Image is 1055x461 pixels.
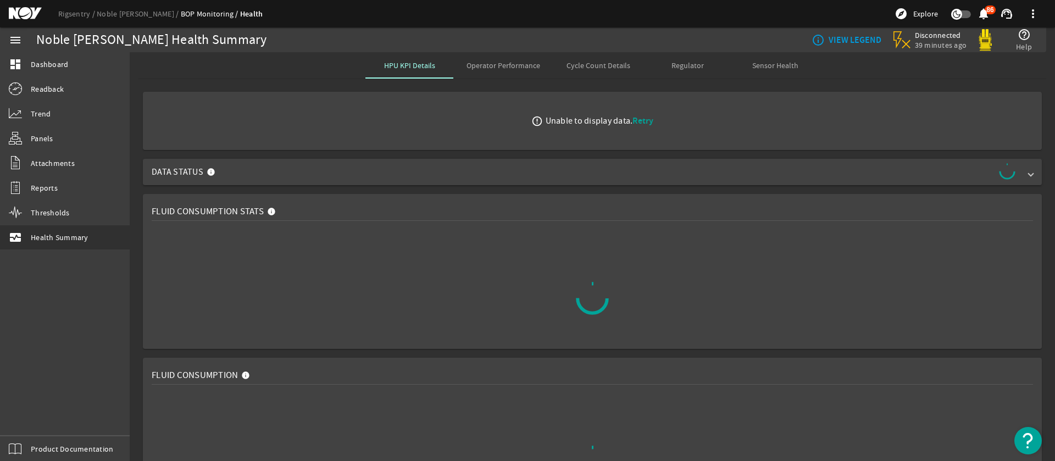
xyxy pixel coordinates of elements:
[31,133,53,144] span: Panels
[31,84,64,95] span: Readback
[546,115,654,126] div: Unable to display data.
[567,62,630,69] span: Cycle Count Details
[467,62,540,69] span: Operator Performance
[974,29,996,51] img: Yellowpod.svg
[1020,1,1046,27] button: more_vert
[31,182,58,193] span: Reports
[240,9,263,19] a: Health
[978,8,989,20] button: 86
[9,34,22,47] mat-icon: menu
[36,35,267,46] div: Noble [PERSON_NAME] Health Summary
[915,30,967,40] span: Disconnected
[977,7,990,20] mat-icon: notifications
[143,159,1042,185] mat-expansion-panel-header: Data Status
[895,7,908,20] mat-icon: explore
[812,34,820,47] mat-icon: info_outline
[915,40,967,50] span: 39 minutes ago
[152,206,264,217] span: Fluid Consumption Stats
[58,9,97,19] a: Rigsentry
[31,108,51,119] span: Trend
[1000,7,1013,20] mat-icon: support_agent
[752,62,798,69] span: Sensor Health
[9,231,22,244] mat-icon: monitor_heart
[632,115,653,126] span: Retry
[31,232,88,243] span: Health Summary
[152,163,220,181] mat-panel-title: Data Status
[97,9,181,19] a: Noble [PERSON_NAME]
[1014,427,1042,454] button: Open Resource Center
[1018,28,1031,41] mat-icon: help_outline
[9,58,22,71] mat-icon: dashboard
[531,115,543,127] mat-icon: error_outline
[31,443,113,454] span: Product Documentation
[913,8,938,19] span: Explore
[671,62,704,69] span: Regulator
[31,158,75,169] span: Attachments
[152,370,238,381] span: Fluid Consumption
[890,5,942,23] button: Explore
[31,207,70,218] span: Thresholds
[31,59,68,70] span: Dashboard
[181,9,240,19] a: BOP Monitoring
[829,35,881,46] b: VIEW LEGEND
[384,62,435,69] span: HPU KPI Details
[1016,41,1032,52] span: Help
[807,30,886,50] button: VIEW LEGEND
